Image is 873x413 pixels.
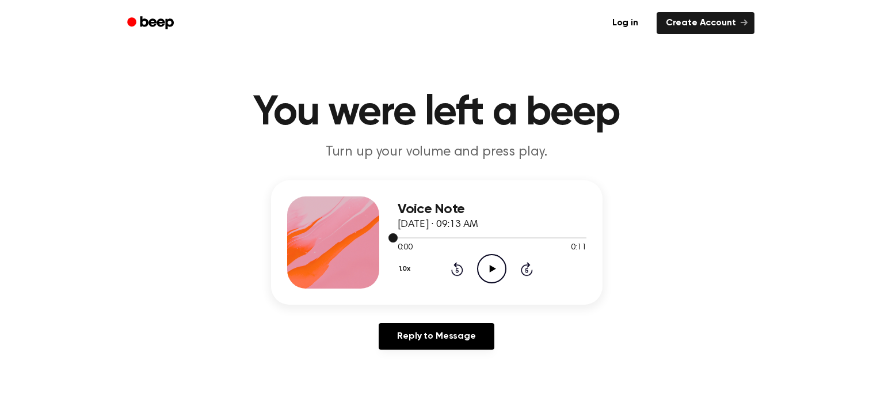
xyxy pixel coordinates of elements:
[398,202,586,217] h3: Voice Note
[216,143,658,162] p: Turn up your volume and press play.
[657,12,754,34] a: Create Account
[571,242,586,254] span: 0:11
[119,12,184,35] a: Beep
[398,242,413,254] span: 0:00
[379,323,494,350] a: Reply to Message
[398,259,415,279] button: 1.0x
[398,219,478,230] span: [DATE] · 09:13 AM
[601,10,650,36] a: Log in
[142,92,731,134] h1: You were left a beep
